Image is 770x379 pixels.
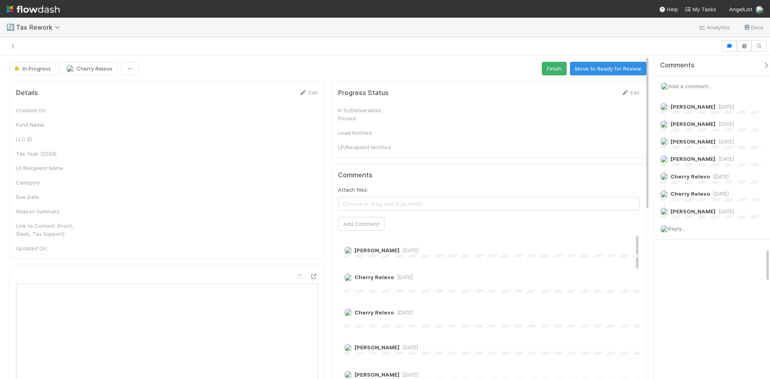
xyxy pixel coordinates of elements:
[338,89,389,97] h5: Progress Status
[660,155,668,163] img: avatar_04ed6c9e-3b93-401c-8c3a-8fad1b1fc72c.png
[542,62,567,75] button: Finish
[668,225,685,232] span: Reply...
[16,193,76,201] div: Due Date
[16,207,76,215] div: Reason Summary
[710,174,729,180] span: [DATE]
[715,209,734,215] span: [DATE]
[660,172,668,180] img: avatar_1c2f0edd-858e-4812-ac14-2a8986687c67.png
[16,121,76,129] div: Fund Name
[394,274,413,280] span: [DATE]
[338,143,398,151] div: LP/Recipient Notified
[661,82,669,90] img: avatar_1c2f0edd-858e-4812-ac14-2a8986687c67.png
[399,247,418,253] span: [DATE]
[660,103,668,111] img: avatar_04ed6c9e-3b93-401c-8c3a-8fad1b1fc72c.png
[344,308,352,316] img: avatar_1c2f0edd-858e-4812-ac14-2a8986687c67.png
[729,6,752,12] span: AngelList
[355,309,394,316] span: Cherry Relevo
[671,208,715,215] span: [PERSON_NAME]
[685,6,716,12] span: My Tasks
[715,139,734,145] span: [DATE]
[299,89,318,96] a: Edit
[685,5,716,13] a: My Tasks
[671,121,715,127] span: [PERSON_NAME]
[16,150,76,158] div: Tax Year (20XX)
[660,120,668,128] img: avatar_04ed6c9e-3b93-401c-8c3a-8fad1b1fc72c.png
[355,274,394,280] span: Cherry Relevo
[66,65,74,73] img: avatar_1c2f0edd-858e-4812-ac14-2a8986687c67.png
[671,173,710,180] span: Cherry Relevo
[338,129,398,137] div: Lead Notified
[16,164,76,172] div: LP/Recipient Name
[16,23,64,31] span: Tax Rework
[660,61,695,69] span: Comments
[16,244,76,252] div: Updated On
[77,65,112,72] span: Cherry Relevo
[621,89,640,96] a: Edit
[671,191,710,197] span: Cherry Relevo
[16,222,76,238] div: Link to Context (Front, Slack, Tax Support)
[6,24,14,30] span: 🔄
[659,5,678,13] div: Help
[59,62,118,75] button: Cherry Relevo
[399,345,418,351] span: [DATE]
[756,6,764,14] img: avatar_1c2f0edd-858e-4812-ac14-2a8986687c67.png
[16,135,76,143] div: LLC ID
[338,106,398,122] div: K-1s/Deliverables Posted
[671,103,715,110] span: [PERSON_NAME]
[344,274,352,282] img: avatar_1c2f0edd-858e-4812-ac14-2a8986687c67.png
[394,310,413,316] span: [DATE]
[355,371,399,378] span: [PERSON_NAME]
[6,2,60,16] img: logo-inverted-e16ddd16eac7371096b0.svg
[699,22,730,32] a: Analytics
[355,247,399,253] span: [PERSON_NAME]
[710,191,729,197] span: [DATE]
[9,62,56,75] button: In Progress
[16,89,38,97] h5: Details
[16,106,76,114] div: Created On
[338,186,368,194] label: Attach files:
[743,22,764,32] a: Docs
[570,62,646,75] button: Move to Ready for Review
[660,207,668,215] img: avatar_04ed6c9e-3b93-401c-8c3a-8fad1b1fc72c.png
[344,371,352,379] img: avatar_04ed6c9e-3b93-401c-8c3a-8fad1b1fc72c.png
[660,225,668,233] img: avatar_1c2f0edd-858e-4812-ac14-2a8986687c67.png
[660,138,668,146] img: avatar_04ed6c9e-3b93-401c-8c3a-8fad1b1fc72c.png
[355,344,399,351] span: [PERSON_NAME]
[16,178,76,186] div: Category
[338,171,640,179] h5: Comments
[338,197,640,210] span: Choose or drag and drop file(s)
[715,156,734,162] span: [DATE]
[13,65,51,72] span: In Progress
[344,344,352,352] img: avatar_04ed6c9e-3b93-401c-8c3a-8fad1b1fc72c.png
[669,83,712,89] span: Add a comment...
[671,156,715,162] span: [PERSON_NAME]
[399,372,418,378] span: [DATE]
[344,246,352,254] img: avatar_04ed6c9e-3b93-401c-8c3a-8fad1b1fc72c.png
[338,217,385,231] button: Add Comment
[715,121,734,127] span: [DATE]
[671,138,715,145] span: [PERSON_NAME]
[715,104,734,110] span: [DATE]
[660,190,668,198] img: avatar_1c2f0edd-858e-4812-ac14-2a8986687c67.png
